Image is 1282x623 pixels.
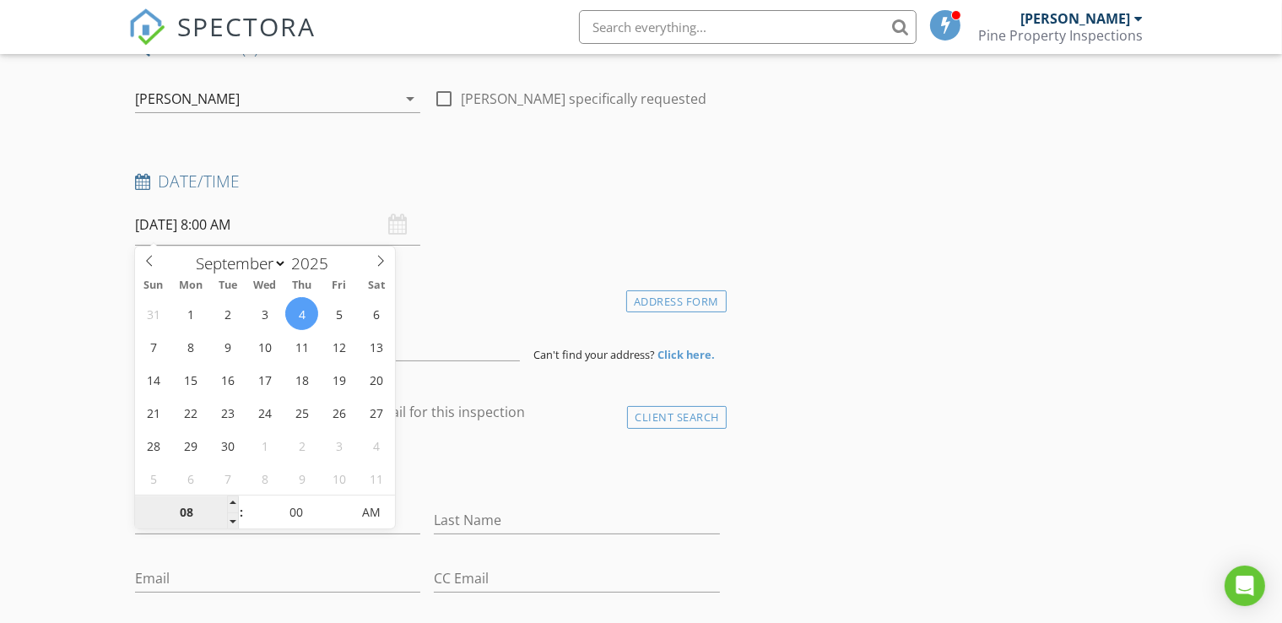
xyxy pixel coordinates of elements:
span: October 10, 2025 [322,462,355,495]
div: Address Form [626,290,727,313]
div: Open Intercom Messenger [1225,566,1265,606]
h4: Date/Time [135,171,720,192]
span: Sun [135,280,172,291]
span: September 14, 2025 [137,363,170,396]
span: October 11, 2025 [360,462,392,495]
span: September 3, 2025 [248,297,281,330]
label: [PERSON_NAME] specifically requested [461,90,706,107]
span: September 29, 2025 [174,429,207,462]
img: The Best Home Inspection Software - Spectora [128,8,165,46]
span: September 28, 2025 [137,429,170,462]
span: September 22, 2025 [174,396,207,429]
span: September 12, 2025 [322,330,355,363]
span: September 24, 2025 [248,396,281,429]
span: September 8, 2025 [174,330,207,363]
span: October 6, 2025 [174,462,207,495]
input: Select date [135,204,420,246]
span: September 19, 2025 [322,363,355,396]
span: Fri [321,280,358,291]
a: SPECTORA [128,23,316,58]
span: September 15, 2025 [174,363,207,396]
span: Click to toggle [348,496,394,529]
strong: Click here. [657,347,715,362]
span: September 16, 2025 [211,363,244,396]
span: October 8, 2025 [248,462,281,495]
label: Enable Client CC email for this inspection [265,404,525,420]
span: September 23, 2025 [211,396,244,429]
span: : [239,496,244,529]
span: September 30, 2025 [211,429,244,462]
span: October 7, 2025 [211,462,244,495]
span: September 18, 2025 [285,363,318,396]
span: September 21, 2025 [137,396,170,429]
span: October 4, 2025 [360,429,392,462]
span: September 5, 2025 [322,297,355,330]
span: Sat [358,280,395,291]
span: September 9, 2025 [211,330,244,363]
span: Tue [209,280,246,291]
span: September 10, 2025 [248,330,281,363]
span: October 1, 2025 [248,429,281,462]
i: arrow_drop_down [400,89,420,109]
div: Client Search [627,406,727,429]
div: [PERSON_NAME] [135,91,240,106]
span: September 11, 2025 [285,330,318,363]
input: Year [287,252,343,274]
span: October 3, 2025 [322,429,355,462]
span: September 20, 2025 [360,363,392,396]
span: October 2, 2025 [285,429,318,462]
span: September 27, 2025 [360,396,392,429]
span: September 4, 2025 [285,297,318,330]
div: [PERSON_NAME] [1020,10,1130,27]
span: Can't find your address? [533,347,655,362]
div: Pine Property Inspections [978,27,1143,44]
span: SPECTORA [177,8,316,44]
span: September 26, 2025 [322,396,355,429]
span: September 1, 2025 [174,297,207,330]
span: Mon [172,280,209,291]
span: August 31, 2025 [137,297,170,330]
span: October 9, 2025 [285,462,318,495]
h4: Location [135,286,720,308]
span: October 5, 2025 [137,462,170,495]
span: September 7, 2025 [137,330,170,363]
span: Wed [246,280,284,291]
span: September 25, 2025 [285,396,318,429]
span: Thu [284,280,321,291]
span: September 6, 2025 [360,297,392,330]
input: Search everything... [579,10,917,44]
span: September 13, 2025 [360,330,392,363]
span: September 2, 2025 [211,297,244,330]
span: September 17, 2025 [248,363,281,396]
